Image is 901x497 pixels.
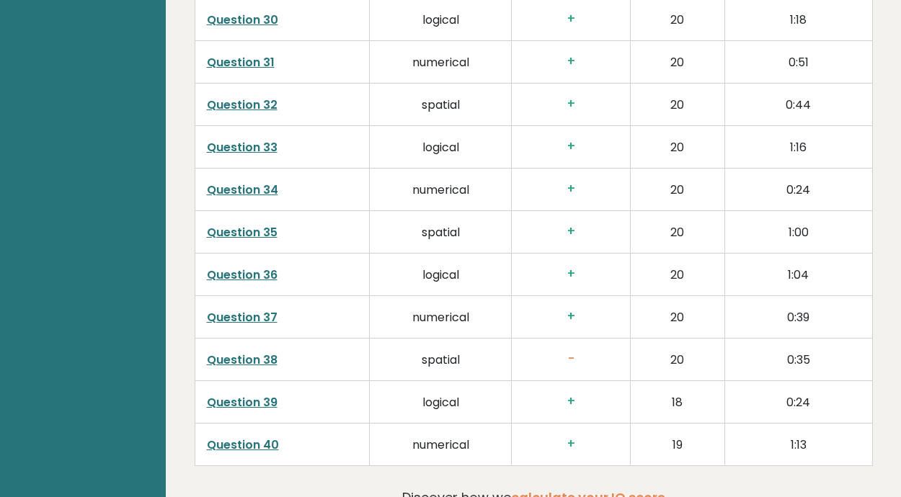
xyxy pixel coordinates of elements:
[369,423,512,465] td: numerical
[369,295,512,338] td: numerical
[207,12,278,28] a: Question 30
[207,54,275,71] a: Question 31
[207,224,278,241] a: Question 35
[369,83,512,125] td: spatial
[207,267,278,283] a: Question 36
[369,125,512,168] td: logical
[724,253,872,295] td: 1:04
[207,352,278,368] a: Question 38
[724,83,872,125] td: 0:44
[207,394,278,411] a: Question 39
[724,295,872,338] td: 0:39
[523,309,618,324] h3: +
[630,83,724,125] td: 20
[724,210,872,253] td: 1:00
[724,125,872,168] td: 1:16
[724,40,872,83] td: 0:51
[724,338,872,380] td: 0:35
[523,139,618,154] h3: +
[523,394,618,409] h3: +
[369,40,512,83] td: numerical
[630,168,724,210] td: 20
[207,309,278,326] a: Question 37
[523,352,618,367] h3: -
[523,182,618,197] h3: +
[369,380,512,423] td: logical
[630,295,724,338] td: 20
[523,267,618,282] h3: +
[630,40,724,83] td: 20
[369,253,512,295] td: logical
[369,168,512,210] td: numerical
[207,436,279,453] a: Question 40
[630,338,724,380] td: 20
[724,423,872,465] td: 1:13
[207,97,278,113] a: Question 32
[630,380,724,423] td: 18
[724,380,872,423] td: 0:24
[523,224,618,239] h3: +
[630,125,724,168] td: 20
[630,253,724,295] td: 20
[523,12,618,27] h3: +
[523,54,618,69] h3: +
[523,97,618,112] h3: +
[369,338,512,380] td: spatial
[523,436,618,452] h3: +
[630,210,724,253] td: 20
[724,168,872,210] td: 0:24
[369,210,512,253] td: spatial
[207,182,278,198] a: Question 34
[207,139,278,156] a: Question 33
[630,423,724,465] td: 19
